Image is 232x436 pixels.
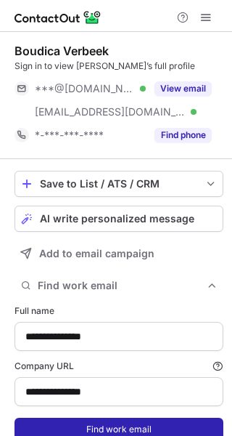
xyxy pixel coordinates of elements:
label: Company URL [14,360,223,373]
button: Find work email [14,275,223,296]
span: ***@[DOMAIN_NAME] [35,82,135,95]
div: Boudica Verbeek [14,44,109,58]
span: [EMAIL_ADDRESS][DOMAIN_NAME] [35,105,186,118]
button: AI write personalized message [14,206,223,232]
img: ContactOut v5.3.10 [14,9,101,26]
button: Add to email campaign [14,241,223,267]
label: Full name [14,304,223,318]
div: Save to List / ATS / CRM [40,178,198,190]
button: save-profile-one-click [14,171,223,197]
div: Sign in to view [PERSON_NAME]’s full profile [14,60,223,73]
span: AI write personalized message [40,213,194,225]
button: Reveal Button [154,81,212,96]
span: Add to email campaign [39,248,154,259]
button: Reveal Button [154,128,212,142]
span: Find work email [38,279,206,292]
